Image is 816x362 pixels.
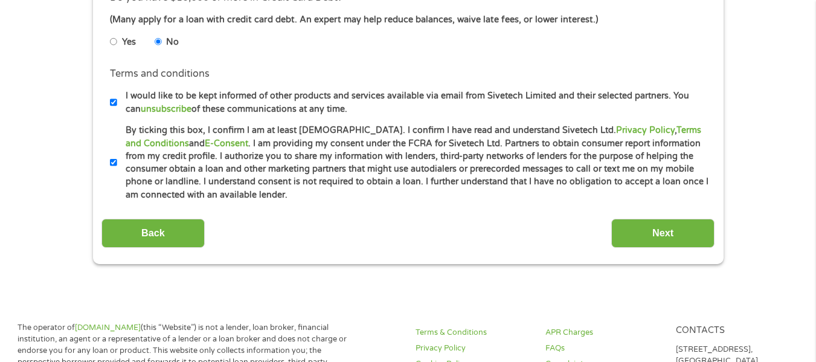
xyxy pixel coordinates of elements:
[416,327,531,338] a: Terms & Conditions
[122,36,136,49] label: Yes
[141,104,191,114] a: unsubscribe
[545,343,661,354] a: FAQs
[676,325,791,337] h4: Contacts
[75,323,141,332] a: [DOMAIN_NAME]
[117,124,710,201] label: By ticking this box, I confirm I am at least [DEMOGRAPHIC_DATA]. I confirm I have read and unders...
[126,125,701,148] a: Terms and Conditions
[101,219,205,248] input: Back
[166,36,179,49] label: No
[416,343,531,354] a: Privacy Policy
[616,125,675,135] a: Privacy Policy
[611,219,715,248] input: Next
[205,138,248,149] a: E-Consent
[117,89,710,115] label: I would like to be kept informed of other products and services available via email from Sivetech...
[110,13,705,27] div: (Many apply for a loan with credit card debt. An expert may help reduce balances, waive late fees...
[545,327,661,338] a: APR Charges
[110,68,210,80] label: Terms and conditions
